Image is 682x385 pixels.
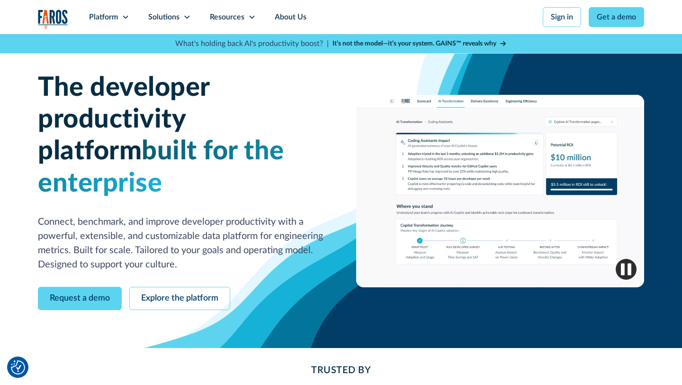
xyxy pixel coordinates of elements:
div: Resources [210,11,244,23]
a: Explore the platform [129,287,230,310]
strong: It’s not the model—it’s your system. GAINS™ reveals why [332,40,496,47]
img: Logo of the analytics and reporting company Faros. [38,9,68,29]
button: Cookie Settings [11,360,25,375]
img: Revisit consent button [11,360,25,375]
img: Pause video [616,259,637,280]
a: It’s not the model—it’s your system. GAINS™ reveals why [332,39,507,49]
p: What's holding back AI's productivity boost? | [175,38,329,49]
h1: The developer productivity platform [38,72,326,200]
a: home [38,9,68,29]
div: Platform [89,11,118,23]
div: Solutions [148,11,179,23]
a: Sign in [543,7,581,27]
a: Get a demo [589,7,644,27]
h2: Trusted By [114,363,568,377]
span: built for the enterprise [38,138,284,196]
p: Connect, benchmark, and improve developer productivity with a powerful, extensible, and customiza... [38,215,326,272]
a: Request a demo [38,287,122,310]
